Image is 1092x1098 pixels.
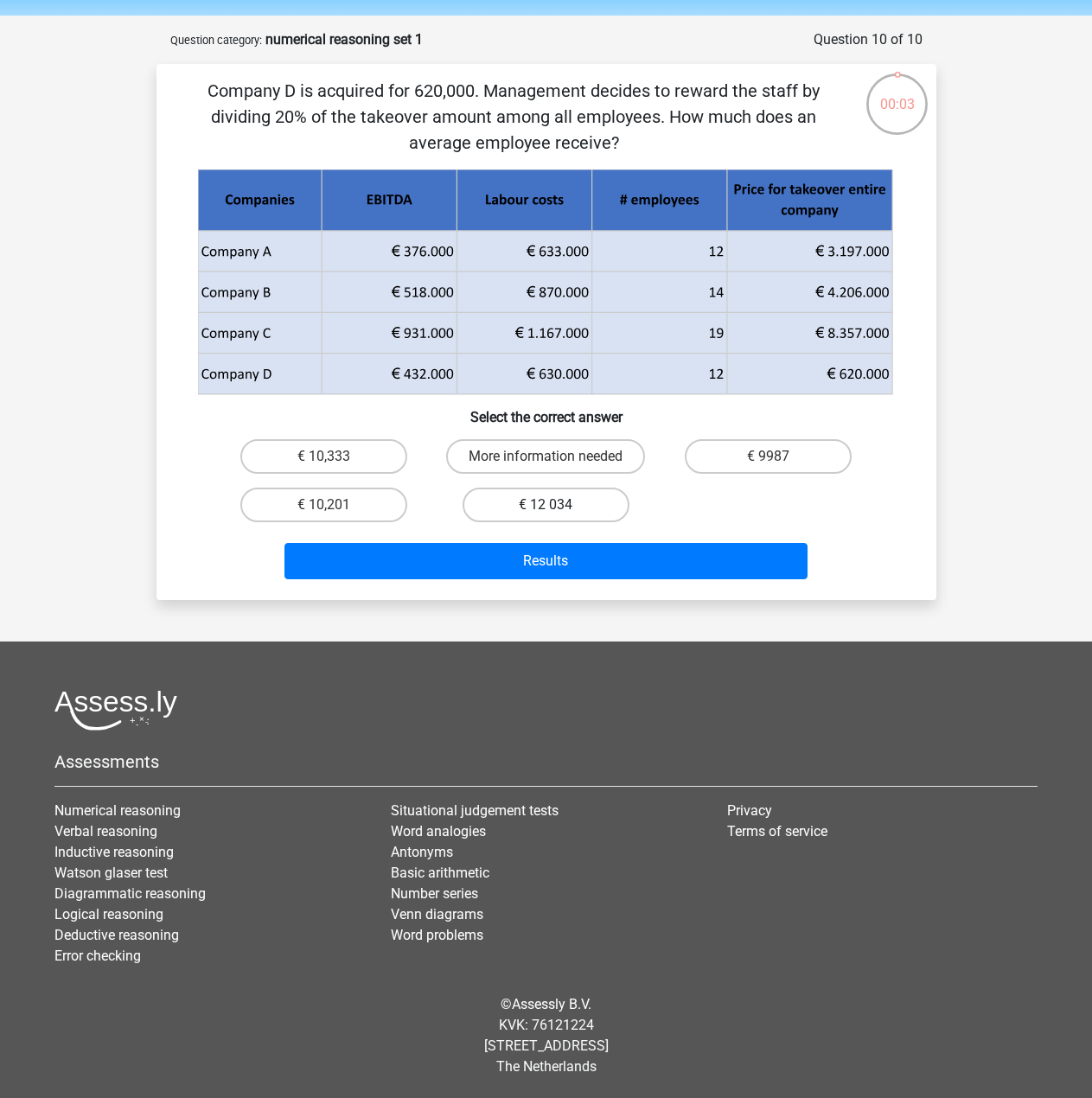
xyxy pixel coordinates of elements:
a: Number series [391,885,478,902]
a: Assessly B.V. [512,996,591,1012]
label: More information needed [446,439,645,474]
a: Basic arithmetic [391,865,489,881]
a: Inductive reasoning [54,844,174,860]
label: € 12 034 [463,488,629,522]
a: Terms of service [727,823,827,839]
a: Venn diagrams [391,906,483,922]
div: © KVK: 76121224 [STREET_ADDRESS] The Netherlands [42,980,1050,1091]
a: Error checking [54,948,141,964]
a: Antonyms [391,844,453,860]
a: Deductive reasoning [54,927,179,943]
div: Question 10 of 10 [814,29,923,50]
a: Privacy [727,802,772,819]
img: Assessly logo [54,690,177,731]
p: Company D is acquired for 620,000. Management decides to reward the staff by dividing 20% ​​of th... [184,78,844,156]
h5: Assessments [54,751,1038,772]
a: Situational judgement tests [391,802,559,819]
a: Numerical reasoning [54,802,181,819]
a: Watson glaser test [54,865,168,881]
button: Results [284,543,808,579]
a: Word analogies [391,823,486,839]
div: 00:03 [865,72,929,115]
label: € 9987 [685,439,852,474]
a: Logical reasoning [54,906,163,922]
label: € 10,333 [240,439,407,474]
strong: numerical reasoning set 1 [265,31,423,48]
small: Question category: [170,34,262,47]
a: Word problems [391,927,483,943]
h6: Select the correct answer [184,395,909,425]
a: Diagrammatic reasoning [54,885,206,902]
label: € 10,201 [240,488,407,522]
a: Verbal reasoning [54,823,157,839]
